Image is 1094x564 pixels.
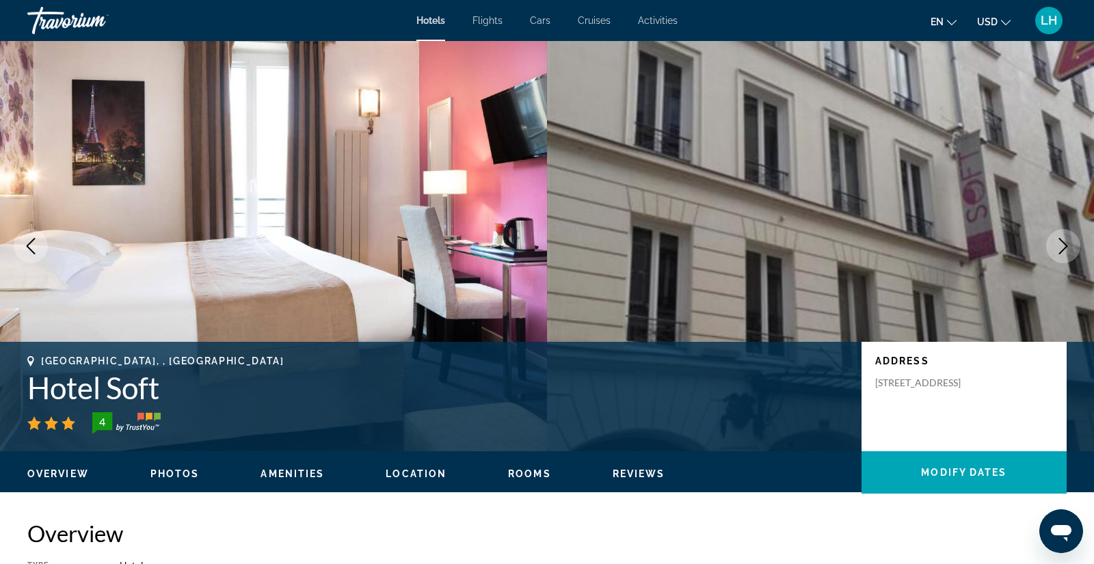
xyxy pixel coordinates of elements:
[261,468,324,480] button: Amenities
[27,468,89,480] button: Overview
[386,468,446,479] span: Location
[27,468,89,479] span: Overview
[508,468,551,480] button: Rooms
[27,370,848,405] h1: Hotel Soft
[88,414,116,430] div: 4
[1039,509,1083,553] iframe: Button to launch messaging window
[578,15,611,26] a: Cruises
[508,468,551,479] span: Rooms
[27,3,164,38] a: Travorium
[862,451,1067,494] button: Modify Dates
[931,16,944,27] span: en
[14,229,48,263] button: Previous image
[931,12,957,31] button: Change language
[875,355,1053,366] p: Address
[41,355,284,366] span: [GEOGRAPHIC_DATA], , [GEOGRAPHIC_DATA]
[875,377,985,389] p: [STREET_ADDRESS]
[638,15,678,26] a: Activities
[977,16,998,27] span: USD
[416,15,445,26] a: Hotels
[530,15,550,26] a: Cars
[261,468,324,479] span: Amenities
[1031,6,1067,35] button: User Menu
[921,467,1006,478] span: Modify Dates
[386,468,446,480] button: Location
[1041,14,1057,27] span: LH
[150,468,200,479] span: Photos
[613,468,665,479] span: Reviews
[92,412,161,434] img: TrustYou guest rating badge
[1046,229,1080,263] button: Next image
[977,12,1011,31] button: Change currency
[472,15,503,26] a: Flights
[613,468,665,480] button: Reviews
[27,520,1067,547] h2: Overview
[150,468,200,480] button: Photos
